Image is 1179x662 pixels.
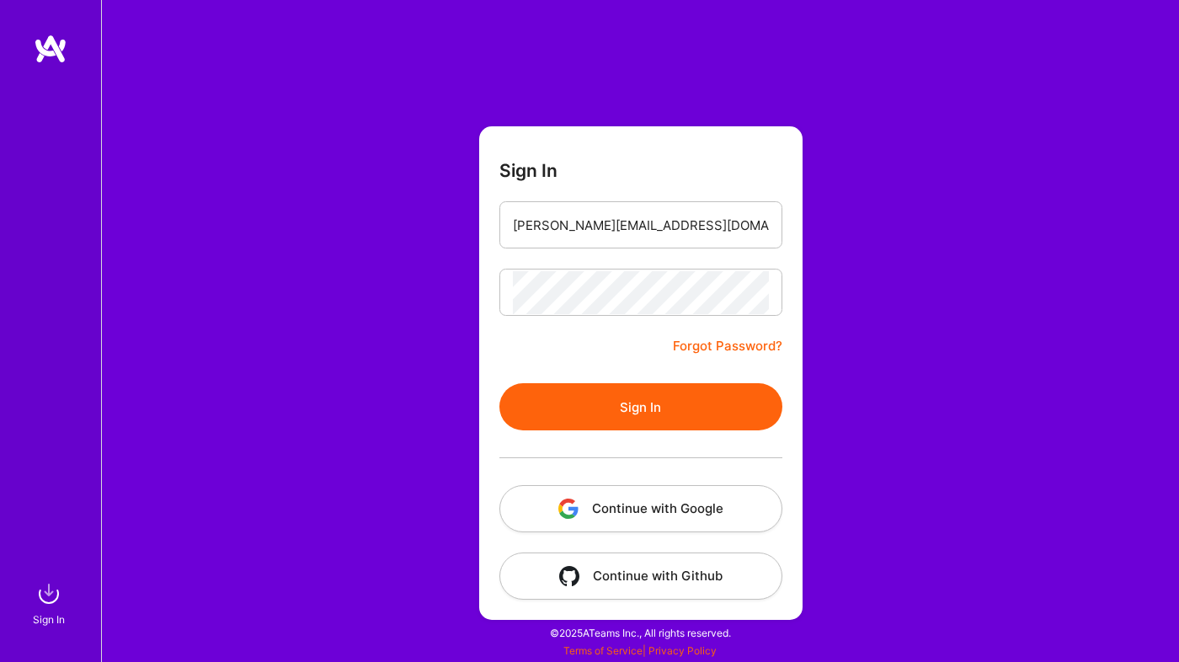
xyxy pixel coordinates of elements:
button: Continue with Github [499,553,782,600]
div: Sign In [33,611,65,628]
img: sign in [32,577,66,611]
a: Terms of Service [563,644,643,657]
a: sign inSign In [35,577,66,628]
button: Continue with Google [499,485,782,532]
img: icon [558,499,579,519]
a: Privacy Policy [648,644,717,657]
img: logo [34,34,67,64]
img: icon [559,566,579,586]
div: © 2025 ATeams Inc., All rights reserved. [101,611,1179,654]
span: | [563,644,717,657]
a: Forgot Password? [673,336,782,356]
button: Sign In [499,383,782,430]
h3: Sign In [499,160,557,181]
input: Email... [513,204,769,247]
